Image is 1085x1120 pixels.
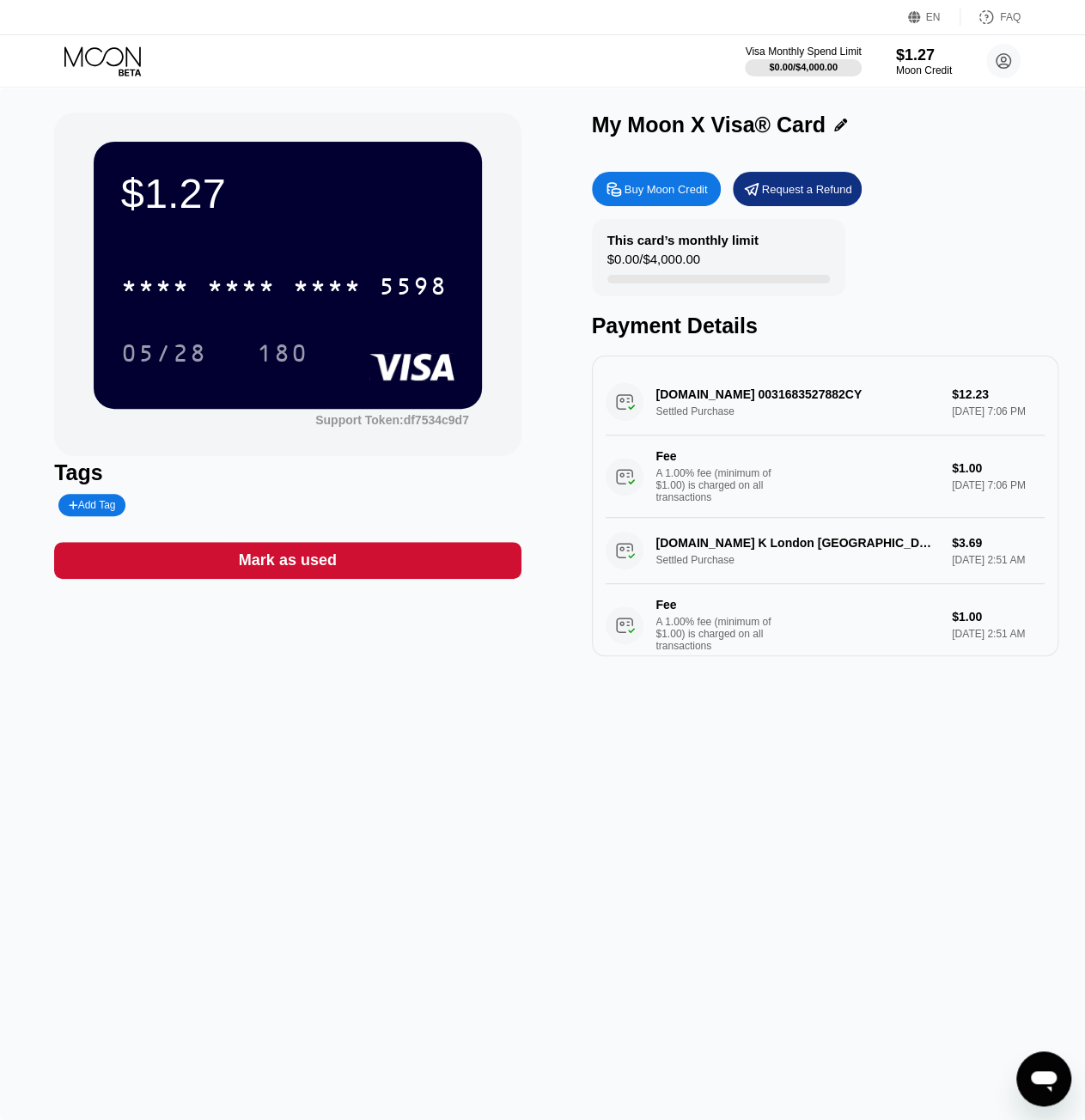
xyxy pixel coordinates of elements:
div: 05/28 [108,332,220,374]
div: Add Tag [58,494,125,516]
div: Moon Credit [896,64,952,76]
div: Support Token:df7534c9d7 [315,413,469,427]
div: A 1.00% fee (minimum of $1.00) is charged on all transactions [656,616,785,652]
div: 5598 [379,275,448,302]
div: Add Tag [69,499,115,511]
div: $0.00 / $4,000.00 [769,62,838,72]
div: FeeA 1.00% fee (minimum of $1.00) is charged on all transactions$1.00[DATE] 2:51 AM [606,584,1045,667]
div: Visa Monthly Spend Limit$0.00/$4,000.00 [745,46,861,76]
div: Tags [54,460,521,485]
div: This card’s monthly limit [607,233,759,247]
div: [DATE] 2:51 AM [952,628,1045,640]
div: $1.00 [952,461,1045,475]
div: [DATE] 7:06 PM [952,479,1045,491]
iframe: Кнопка запуска окна обмена сообщениями [1016,1051,1071,1106]
div: 180 [244,332,321,374]
div: FAQ [960,9,1021,26]
div: $1.27 [896,46,952,64]
div: Visa Monthly Spend Limit [745,46,861,58]
div: Support Token: df7534c9d7 [315,413,469,427]
div: Mark as used [239,551,337,570]
div: Payment Details [592,313,1058,338]
div: EN [908,9,960,26]
div: Fee [656,598,777,612]
div: $0.00 / $4,000.00 [607,252,700,275]
div: Fee [656,449,777,463]
div: Mark as used [54,542,521,579]
div: FAQ [1000,11,1021,23]
div: A 1.00% fee (minimum of $1.00) is charged on all transactions [656,467,785,503]
div: EN [926,11,941,23]
div: Buy Moon Credit [625,182,708,197]
div: FeeA 1.00% fee (minimum of $1.00) is charged on all transactions$1.00[DATE] 7:06 PM [606,435,1045,518]
div: Request a Refund [733,172,862,206]
div: $1.27Moon Credit [896,46,952,76]
div: 180 [257,342,308,369]
div: 05/28 [121,342,207,369]
div: $1.27 [121,169,454,217]
div: Buy Moon Credit [592,172,721,206]
div: My Moon X Visa® Card [592,113,826,137]
div: Request a Refund [762,182,852,197]
div: $1.00 [952,610,1045,624]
